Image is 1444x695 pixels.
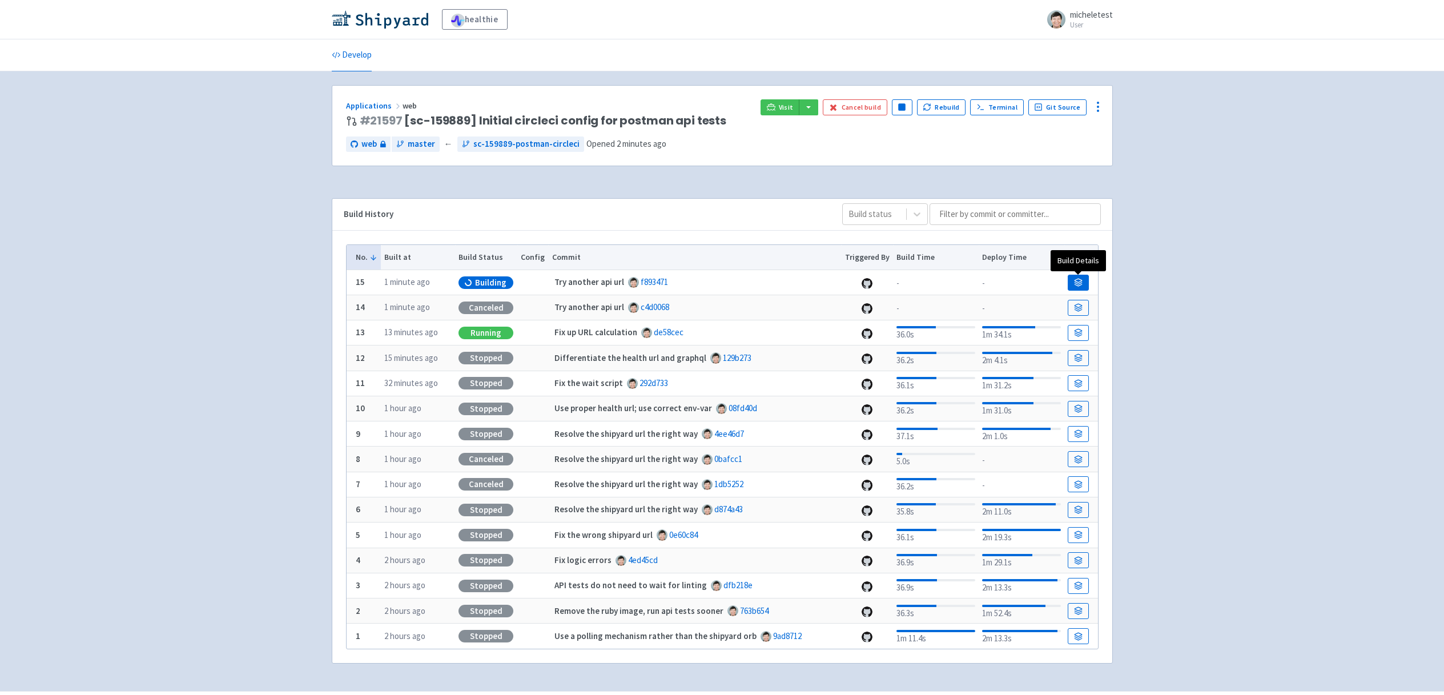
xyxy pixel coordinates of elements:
div: 36.1s [896,527,975,544]
a: Git Source [1028,99,1087,115]
span: Opened [586,138,666,149]
time: 1 hour ago [384,453,421,464]
b: 5 [356,529,360,540]
time: 15 minutes ago [384,352,438,363]
a: Build Details [1068,300,1088,316]
a: dfb218e [723,580,753,590]
a: 1db5252 [714,479,743,489]
time: 1 hour ago [384,428,421,439]
time: 2 hours ago [384,555,425,565]
button: Pause [892,99,912,115]
div: - [982,275,1060,290]
div: Stopped [458,605,513,617]
div: 37.1s [896,425,975,443]
b: 10 [356,403,365,413]
div: Stopped [458,403,513,415]
time: 2 hours ago [384,630,425,641]
span: Building [475,277,506,288]
div: 2m 4.1s [982,349,1060,367]
b: 4 [356,555,360,565]
time: 2 hours ago [384,580,425,590]
a: d874a43 [714,504,743,515]
strong: Resolve the shipyard url the right way [554,453,698,464]
a: Build Details [1068,325,1088,341]
time: 1 hour ago [384,403,421,413]
b: 8 [356,453,360,464]
a: #21597 [360,113,403,128]
a: Build Details [1068,628,1088,644]
time: 13 minutes ago [384,327,438,338]
th: Triggered By [841,245,893,270]
small: User [1070,21,1113,29]
th: Build Time [893,245,979,270]
div: - [982,452,1060,467]
a: Build Details [1068,350,1088,366]
strong: Fix logic errors [554,555,612,565]
div: 36.0s [896,324,975,342]
th: Deploy Time [979,245,1064,270]
b: 9 [356,428,360,439]
div: Stopped [458,352,513,364]
img: Shipyard logo [332,10,428,29]
a: 0bafcc1 [714,453,742,464]
div: Stopped [458,580,513,592]
div: 1m 31.2s [982,375,1060,392]
a: master [392,136,440,152]
div: Stopped [458,529,513,541]
th: Build Status [455,245,517,270]
b: 13 [356,327,365,338]
div: 36.9s [896,552,975,569]
div: Stopped [458,377,513,389]
b: 2 [356,605,360,616]
div: 5.0s [896,451,975,468]
div: Build History [344,208,824,221]
span: sc-159889-postman-circleci [473,138,580,151]
a: sc-159889-postman-circleci [457,136,584,152]
a: 4ee46d7 [714,428,744,439]
a: Build Details [1068,375,1088,391]
div: 2m 1.0s [982,425,1060,443]
th: Built at [381,245,455,270]
a: de58cec [654,327,683,338]
div: 36.2s [896,476,975,493]
time: 32 minutes ago [384,377,438,388]
a: Build Details [1068,451,1088,467]
div: 36.1s [896,375,975,392]
strong: Use a polling mechanism rather than the shipyard orb [554,630,757,641]
a: Build Details [1068,275,1088,291]
span: ← [444,138,453,151]
strong: Fix up URL calculation [554,327,637,338]
a: Build Details [1068,502,1088,518]
a: 292d733 [639,377,668,388]
a: 0e60c84 [669,529,698,540]
time: 1 hour ago [384,529,421,540]
a: Terminal [970,99,1023,115]
time: 2 minutes ago [617,138,666,149]
a: Build Details [1068,552,1088,568]
a: f893471 [641,276,668,287]
div: 1m 34.1s [982,324,1060,342]
div: Stopped [458,554,513,567]
strong: API tests do not need to wait for linting [554,580,707,590]
div: 2m 13.3s [982,577,1060,594]
div: 36.3s [896,602,975,620]
div: 36.2s [896,349,975,367]
strong: Fix the wrong shipyard url [554,529,653,540]
div: 1m 31.0s [982,400,1060,417]
a: healthie [442,9,508,30]
time: 1 minute ago [384,276,430,287]
button: No. [356,251,377,263]
div: 36.9s [896,577,975,594]
strong: Use proper health url; use correct env-var [554,403,712,413]
div: 2m 19.3s [982,527,1060,544]
button: Rebuild [917,99,966,115]
span: micheletest [1070,9,1113,20]
div: Running [458,327,513,339]
time: 2 hours ago [384,605,425,616]
a: web [346,136,391,152]
a: 9ad8712 [773,630,802,641]
div: 1m 29.1s [982,552,1060,569]
div: 2m 13.3s [982,628,1060,645]
span: Visit [779,103,794,112]
b: 6 [356,504,360,515]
